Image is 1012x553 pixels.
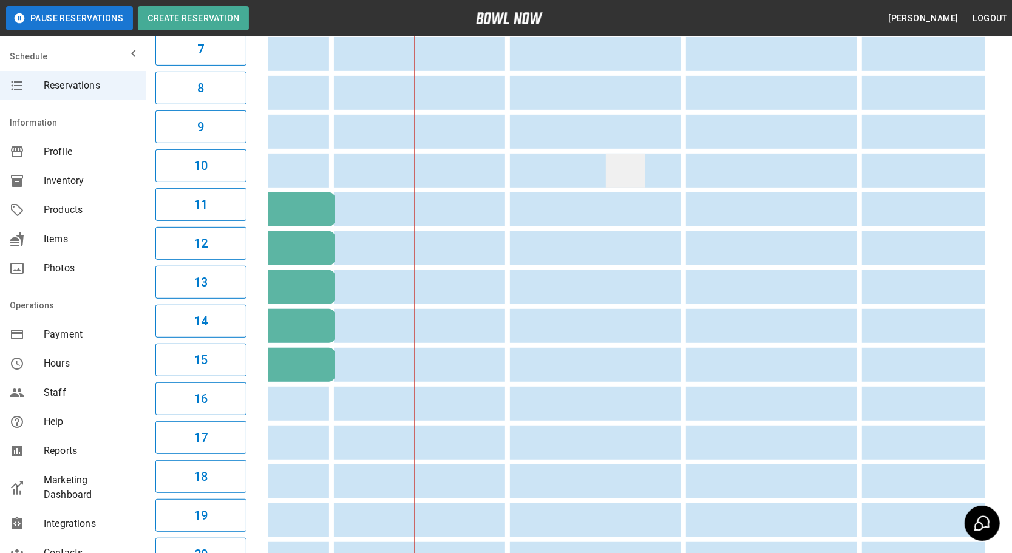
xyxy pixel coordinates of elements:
[44,473,136,502] span: Marketing Dashboard
[194,350,208,370] h6: 15
[44,415,136,429] span: Help
[155,188,246,221] button: 11
[883,7,963,30] button: [PERSON_NAME]
[44,356,136,371] span: Hours
[155,33,246,66] button: 7
[155,344,246,376] button: 15
[194,195,208,214] h6: 11
[197,78,204,98] h6: 8
[155,382,246,415] button: 16
[194,156,208,175] h6: 10
[155,227,246,260] button: 12
[968,7,1012,30] button: Logout
[194,506,208,525] h6: 19
[155,305,246,338] button: 14
[194,311,208,331] h6: 14
[44,232,136,246] span: Items
[44,261,136,276] span: Photos
[155,460,246,493] button: 18
[197,117,204,137] h6: 9
[44,203,136,217] span: Products
[155,149,246,182] button: 10
[155,421,246,454] button: 17
[155,110,246,143] button: 9
[44,144,136,159] span: Profile
[194,467,208,486] h6: 18
[44,327,136,342] span: Payment
[194,389,208,409] h6: 16
[44,444,136,458] span: Reports
[155,266,246,299] button: 13
[44,385,136,400] span: Staff
[6,6,133,30] button: Pause Reservations
[197,39,204,59] h6: 7
[476,12,543,24] img: logo
[194,273,208,292] h6: 13
[138,6,249,30] button: Create Reservation
[194,234,208,253] h6: 12
[155,72,246,104] button: 8
[155,499,246,532] button: 19
[44,174,136,188] span: Inventory
[44,78,136,93] span: Reservations
[194,428,208,447] h6: 17
[44,517,136,531] span: Integrations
